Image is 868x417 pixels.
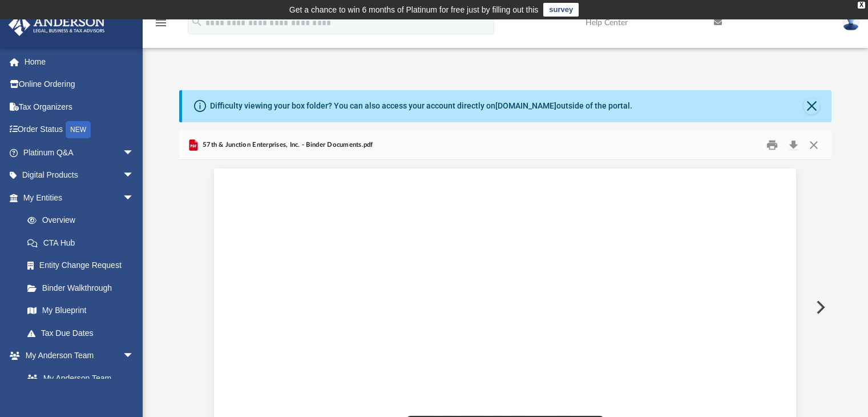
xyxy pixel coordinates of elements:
div: Difficulty viewing your box folder? You can also access your account directly on outside of the p... [210,100,632,112]
a: My Anderson Team [16,367,140,390]
i: search [191,15,203,28]
a: Home [8,50,151,73]
span: arrow_drop_down [123,141,146,165]
a: Digital Productsarrow_drop_down [8,164,151,187]
button: Download [784,136,804,154]
a: CTA Hub [16,231,151,254]
span: arrow_drop_down [123,186,146,210]
a: survey [543,3,579,17]
button: Close [804,98,819,114]
a: My Anderson Teamarrow_drop_down [8,344,146,367]
a: Platinum Q&Aarrow_drop_down [8,141,151,164]
a: Tax Organizers [8,95,151,118]
span: arrow_drop_down [123,344,146,368]
button: Print [761,136,784,154]
a: My Blueprint [16,299,146,322]
a: Entity Change Request [16,254,151,277]
a: Order StatusNEW [8,118,151,142]
i: menu [154,16,168,30]
span: arrow_drop_down [123,164,146,187]
div: close [858,2,865,9]
a: [DOMAIN_NAME] [495,101,556,110]
img: Anderson Advisors Platinum Portal [5,14,108,36]
div: Get a chance to win 6 months of Platinum for free just by filling out this [289,3,539,17]
button: Next File [807,291,832,323]
a: Binder Walkthrough [16,276,151,299]
div: NEW [66,121,91,138]
span: 57th & Junction Enterprises, Inc. - Binder Documents.pdf [200,140,373,150]
a: My Entitiesarrow_drop_down [8,186,151,209]
button: Close [804,136,824,154]
a: Online Ordering [8,73,151,96]
img: User Pic [842,14,859,31]
a: menu [154,22,168,30]
a: Tax Due Dates [16,322,151,344]
a: Overview [16,209,151,232]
